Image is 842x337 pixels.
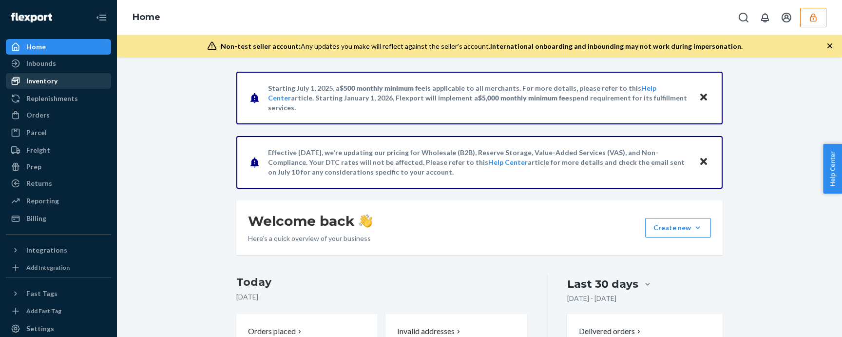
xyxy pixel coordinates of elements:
a: Add Fast Tag [6,305,111,317]
button: Fast Tags [6,286,111,301]
button: Open notifications [755,8,775,27]
a: Inventory [6,73,111,89]
div: Orders [26,110,50,120]
a: Inbounds [6,56,111,71]
a: Add Integration [6,262,111,274]
button: Delivered orders [579,326,643,337]
a: Home [133,12,160,22]
img: hand-wave emoji [359,214,372,228]
div: Fast Tags [26,289,57,298]
h1: Welcome back [248,212,372,230]
p: Effective [DATE], we're updating our pricing for Wholesale (B2B), Reserve Storage, Value-Added Se... [268,148,689,177]
h3: Today [236,275,527,290]
p: Invalid addresses [397,326,455,337]
div: Freight [26,145,50,155]
button: Open Search Box [734,8,753,27]
button: Close [697,91,710,105]
div: Replenishments [26,94,78,103]
p: [DATE] - [DATE] [567,294,616,303]
button: Close Navigation [92,8,111,27]
p: Here’s a quick overview of your business [248,234,372,243]
div: Returns [26,178,52,188]
div: Last 30 days [567,277,638,292]
button: Close [697,155,710,169]
a: Billing [6,211,111,226]
div: Settings [26,324,54,334]
div: Inventory [26,76,57,86]
p: Starting July 1, 2025, a is applicable to all merchants. For more details, please refer to this a... [268,83,689,113]
div: Reporting [26,196,59,206]
div: Home [26,42,46,52]
p: Orders placed [248,326,296,337]
a: Replenishments [6,91,111,106]
a: Home [6,39,111,55]
div: Billing [26,214,46,223]
button: Integrations [6,242,111,258]
button: Help Center [823,144,842,194]
div: Prep [26,162,41,172]
ol: breadcrumbs [125,3,168,32]
span: $500 monthly minimum fee [340,84,425,92]
div: Parcel [26,128,47,138]
span: International onboarding and inbounding may not work during impersonation. [490,42,743,50]
a: Settings [6,321,111,337]
button: Open account menu [777,8,796,27]
div: Integrations [26,245,67,255]
p: [DATE] [236,292,527,302]
img: Flexport logo [11,13,52,22]
span: Non-test seller account: [221,42,301,50]
a: Orders [6,107,111,123]
div: Add Fast Tag [26,307,61,315]
a: Returns [6,176,111,191]
a: Prep [6,159,111,175]
div: Add Integration [26,263,70,272]
a: Help Center [488,158,528,166]
div: Any updates you make will reflect against the seller's account. [221,41,743,51]
button: Create new [645,218,711,238]
a: Parcel [6,125,111,140]
a: Reporting [6,193,111,209]
a: Freight [6,142,111,158]
div: Inbounds [26,59,56,68]
span: $5,000 monthly minimum fee [478,94,569,102]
